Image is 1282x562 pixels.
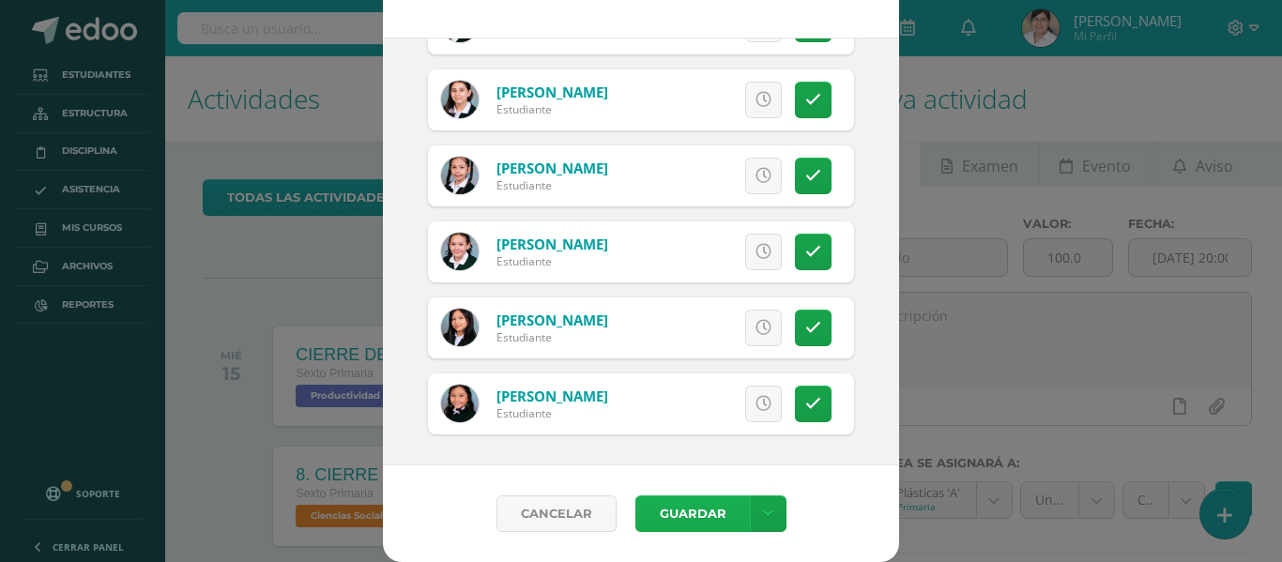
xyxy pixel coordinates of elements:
[496,495,617,532] a: Cancelar
[496,177,608,193] div: Estudiante
[441,81,479,118] img: 6ceb8371f51bdc0fd4a74722d82e620f.png
[441,157,479,194] img: 2292d248dbf2ea504943055d3817dce0.png
[496,329,608,345] div: Estudiante
[496,235,608,253] a: [PERSON_NAME]
[496,311,608,329] a: [PERSON_NAME]
[441,385,479,422] img: b5e7a1c679232040f93066ee9e5347d2.png
[441,309,479,346] img: f413c02c8e84e9095f9cb4e8220e69a7.png
[496,101,608,117] div: Estudiante
[496,253,608,269] div: Estudiante
[441,233,479,270] img: 7cd7505f90e88a15292465fa56db8e02.png
[496,83,608,101] a: [PERSON_NAME]
[635,495,750,532] button: Guardar
[496,387,608,405] a: [PERSON_NAME]
[496,159,608,177] a: [PERSON_NAME]
[496,405,608,421] div: Estudiante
